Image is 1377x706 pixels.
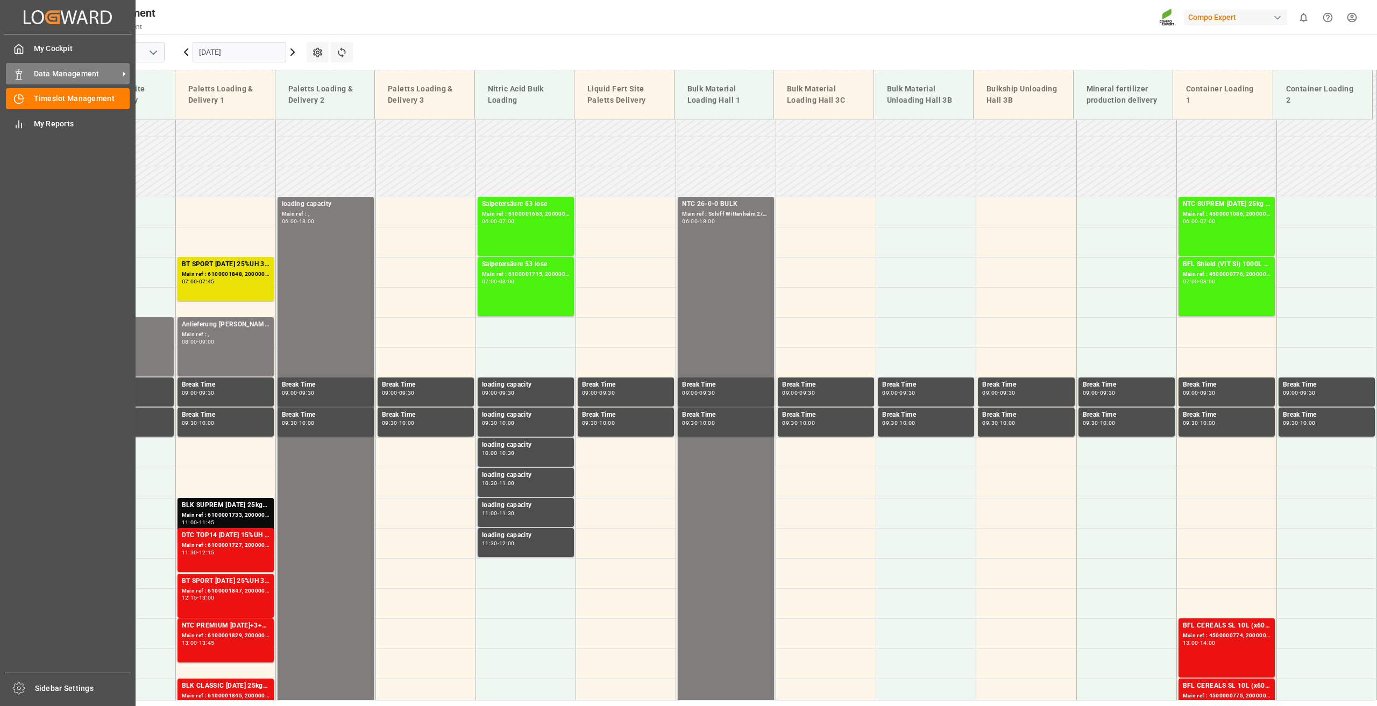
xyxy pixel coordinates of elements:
[882,420,898,425] div: 09:30
[1200,390,1216,395] div: 09:30
[682,410,770,420] div: Break Time
[182,631,269,640] div: Main ref : 6100001829, 2000000813
[582,380,670,390] div: Break Time
[1200,420,1216,425] div: 10:00
[699,219,715,224] div: 18:00
[982,79,1064,110] div: Bulkship Unloading Hall 3B
[1083,380,1170,390] div: Break Time
[499,451,515,455] div: 10:30
[182,410,269,420] div: Break Time
[34,118,130,130] span: My Reports
[499,541,515,546] div: 12:00
[1198,640,1199,645] div: -
[1100,390,1116,395] div: 09:30
[199,640,215,645] div: 13:45
[182,420,197,425] div: 09:30
[6,113,130,134] a: My Reports
[35,683,131,694] span: Sidebar Settings
[1100,420,1116,425] div: 10:00
[898,420,899,425] div: -
[182,681,269,691] div: BLK CLASSIC [DATE] 25kg(x40)D,EN,PL,FNLBT SPORT [DATE] 25%UH 3M 25kg (x40) INTNTC PREMIUM [DATE] ...
[783,79,865,110] div: Bulk Material Loading Hall 3C
[182,380,269,390] div: Break Time
[782,410,870,420] div: Break Time
[197,520,198,525] div: -
[599,390,615,395] div: 09:30
[883,79,965,110] div: Bulk Material Unloading Hall 3B
[1159,8,1176,27] img: Screenshot%202023-09-29%20at%2010.02.21.png_1712312052.png
[1182,79,1264,110] div: Container Loading 1
[182,587,269,596] div: Main ref : 6100001847, 2000001285
[799,420,815,425] div: 10:00
[1198,219,1199,224] div: -
[499,390,515,395] div: 09:30
[182,500,269,511] div: BLK SUPREM [DATE] 25kg(x60) ES,IT,PT,SI
[482,530,570,541] div: loading capacity
[398,390,399,395] div: -
[982,410,1070,420] div: Break Time
[482,210,570,219] div: Main ref : 6100001663, 2000001411
[699,390,715,395] div: 09:30
[1283,410,1371,420] div: Break Time
[782,380,870,390] div: Break Time
[1183,390,1198,395] div: 09:00
[1183,631,1270,640] div: Main ref : 4500000774, 2000000604
[199,420,215,425] div: 10:00
[698,219,699,224] div: -
[182,576,269,587] div: BT SPORT [DATE] 25%UH 3M 25kg (x40) INTBLK CLASSIC [DATE] 25kg(x40)D,EN,PL,FNL
[299,219,315,224] div: 18:00
[982,390,998,395] div: 09:00
[998,420,999,425] div: -
[182,541,269,550] div: Main ref : 6100001727, 2000000823
[182,279,197,284] div: 07:00
[197,550,198,555] div: -
[282,199,370,210] div: loading capacity
[482,511,498,516] div: 11:00
[1000,420,1016,425] div: 10:00
[599,420,615,425] div: 10:00
[145,44,161,61] button: open menu
[384,79,466,110] div: Paletts Loading & Delivery 3
[698,420,699,425] div: -
[399,420,415,425] div: 10:00
[898,390,899,395] div: -
[1000,390,1016,395] div: 09:30
[197,279,198,284] div: -
[284,79,366,110] div: Paletts Loading & Delivery 2
[498,451,499,455] div: -
[498,481,499,486] div: -
[799,390,815,395] div: 09:30
[197,420,198,425] div: -
[182,621,269,631] div: NTC PREMIUM [DATE]+3+TE 600kg BBBT FAIR 25-5-8 35%UH 3M 25kg (x40) INT
[482,199,570,210] div: Salpetersäure 53 lose
[1183,380,1270,390] div: Break Time
[1200,219,1216,224] div: 07:00
[1083,420,1098,425] div: 09:30
[482,500,570,511] div: loading capacity
[899,420,915,425] div: 10:00
[899,390,915,395] div: 09:30
[282,219,297,224] div: 06:00
[182,259,269,270] div: BT SPORT [DATE] 25%UH 3M 25kg (x40) INTBLK PREMIUM [DATE] 25kg(x40)D,EN,PL,FNLBFL Aktiv [DATE] SL...
[182,550,197,555] div: 11:30
[1298,390,1300,395] div: -
[182,691,269,701] div: Main ref : 6100001845, 2000000973
[199,339,215,344] div: 09:00
[1098,390,1099,395] div: -
[1283,390,1298,395] div: 09:00
[1184,7,1291,27] button: Compo Expert
[1183,210,1270,219] div: Main ref : 4500001086, 2000001104
[299,390,315,395] div: 09:30
[1300,420,1316,425] div: 10:00
[6,88,130,109] a: Timeslot Management
[982,380,1070,390] div: Break Time
[34,68,119,80] span: Data Management
[499,420,515,425] div: 10:00
[398,420,399,425] div: -
[282,210,370,219] div: Main ref : ,
[1098,420,1099,425] div: -
[482,259,570,270] div: Salpetersäure 53 lose
[297,390,299,395] div: -
[297,420,299,425] div: -
[1184,10,1287,25] div: Compo Expert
